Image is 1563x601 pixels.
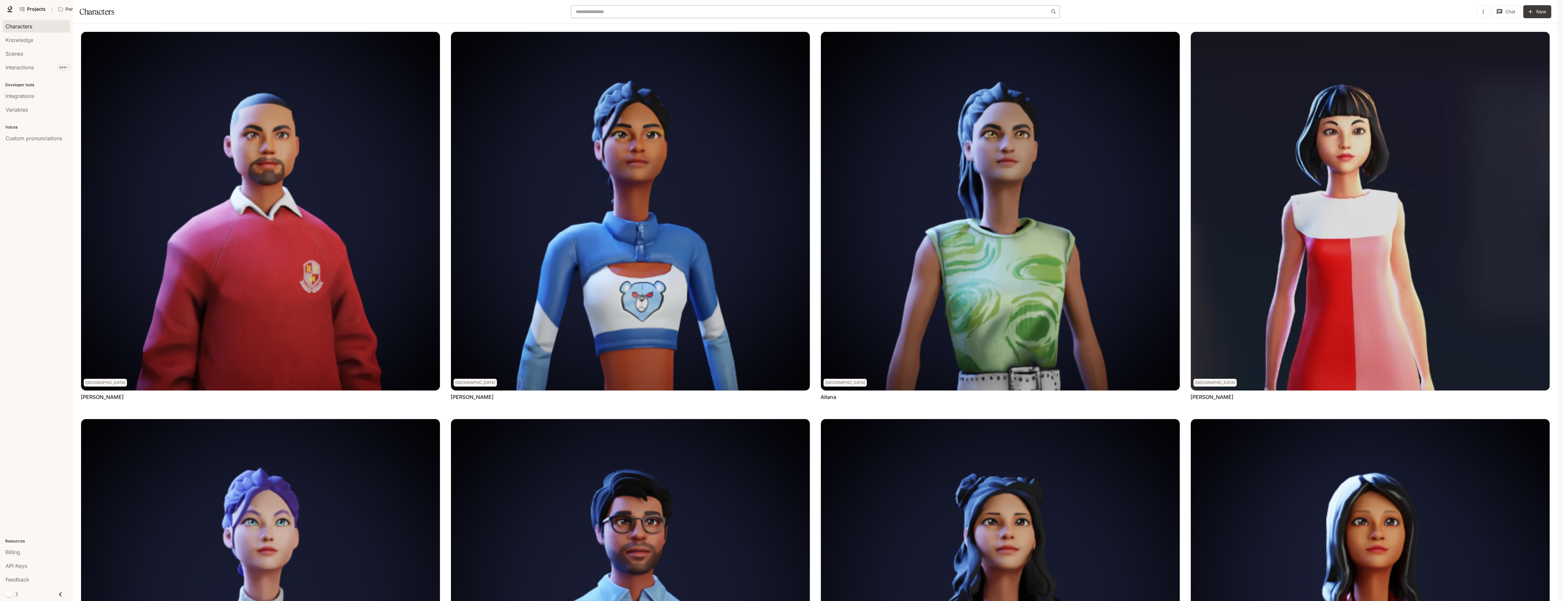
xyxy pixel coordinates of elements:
img: Akira [1191,32,1550,390]
div: / [49,6,55,13]
img: Abel [81,32,440,390]
img: Aitana [821,32,1180,390]
h1: Characters [79,5,114,18]
p: Pen Pals [Production] [65,7,102,12]
a: Aitana [821,393,836,401]
a: [PERSON_NAME] [81,393,124,401]
img: Adelina [451,32,810,390]
a: Go to projects [17,3,49,16]
a: [PERSON_NAME] [1190,393,1233,401]
span: Projects [27,7,46,12]
button: New [1523,5,1551,18]
button: Chat [1492,5,1521,18]
button: Open workspace menu [55,3,112,16]
a: [PERSON_NAME] [451,393,494,401]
